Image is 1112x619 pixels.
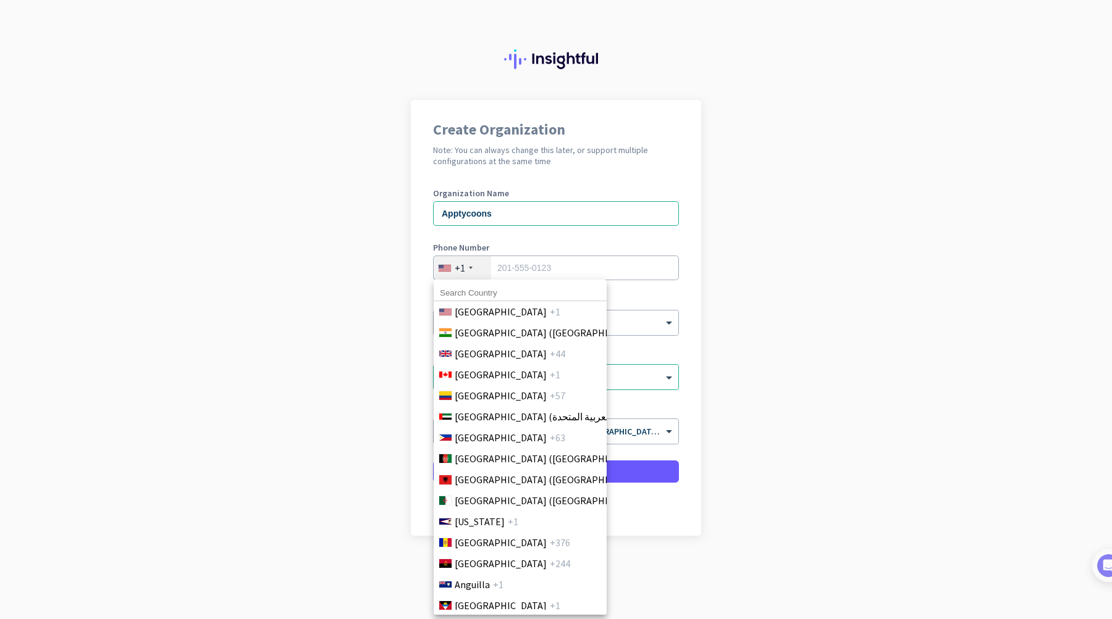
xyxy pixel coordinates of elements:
span: [GEOGRAPHIC_DATA] (‫[GEOGRAPHIC_DATA]‬‎) [455,493,647,508]
span: +1 [550,598,560,613]
span: [GEOGRAPHIC_DATA] ([GEOGRAPHIC_DATA]) [455,325,647,340]
span: [GEOGRAPHIC_DATA] [455,346,547,361]
span: [GEOGRAPHIC_DATA] [455,535,547,550]
span: Anguilla [455,577,490,592]
span: +57 [550,388,565,403]
span: +1 [493,577,503,592]
span: +1 [550,304,560,319]
span: [GEOGRAPHIC_DATA] (‫[GEOGRAPHIC_DATA]‬‎) [455,451,647,466]
span: [GEOGRAPHIC_DATA] ([GEOGRAPHIC_DATA]) [455,472,647,487]
span: +1 [550,367,560,382]
span: [GEOGRAPHIC_DATA] [455,430,547,445]
input: Search Country [434,285,607,301]
span: [GEOGRAPHIC_DATA] [455,304,547,319]
span: [GEOGRAPHIC_DATA] [455,388,547,403]
span: [GEOGRAPHIC_DATA] (‫الإمارات العربية المتحدة‬‎) [455,409,650,424]
span: +44 [550,346,565,361]
span: [US_STATE] [455,514,505,529]
span: +63 [550,430,565,445]
span: [GEOGRAPHIC_DATA] [455,367,547,382]
span: [GEOGRAPHIC_DATA] [455,556,547,571]
span: +1 [508,514,518,529]
span: +376 [550,535,570,550]
span: +244 [550,556,570,571]
span: [GEOGRAPHIC_DATA] [455,598,547,613]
